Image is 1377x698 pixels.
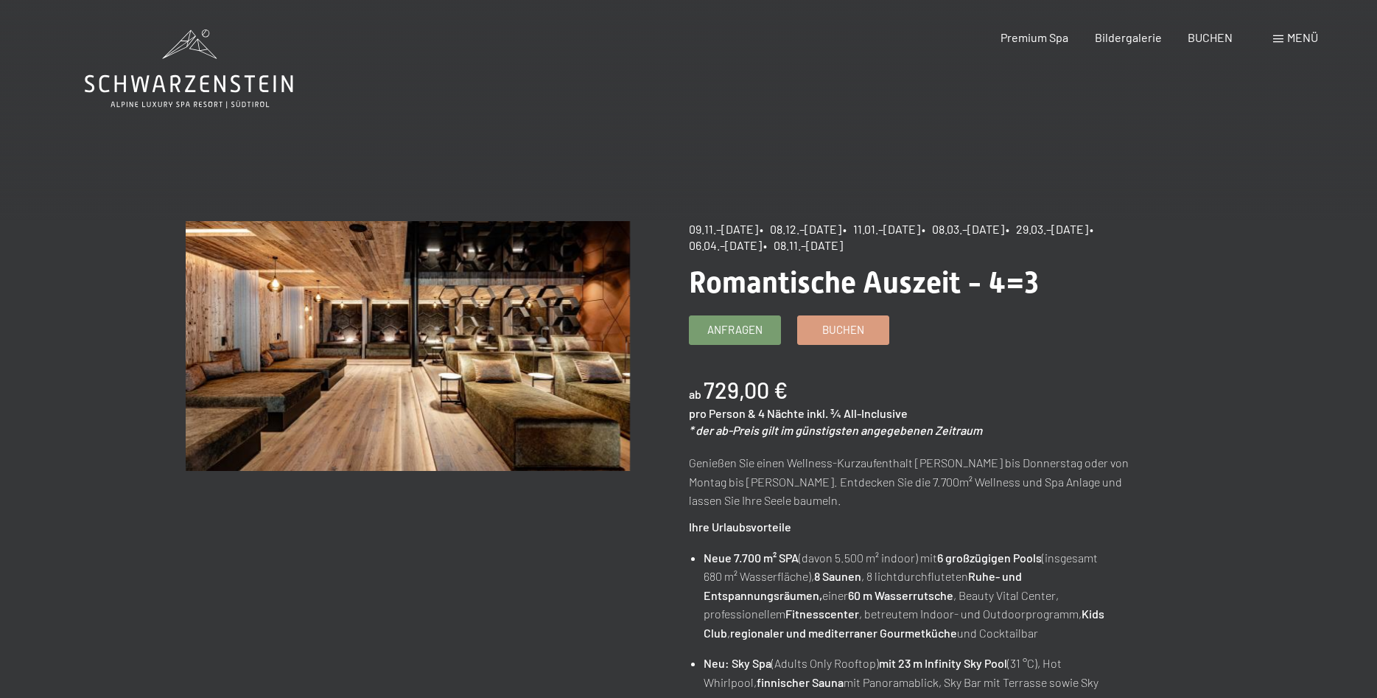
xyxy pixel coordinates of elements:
[1188,30,1233,44] a: BUCHEN
[1095,30,1162,44] a: Bildergalerie
[922,222,1004,236] span: • 08.03.–[DATE]
[937,551,1042,565] strong: 6 großzügigen Pools
[822,322,864,338] span: Buchen
[704,656,771,670] strong: Neu: Sky Spa
[1001,30,1068,44] a: Premium Spa
[689,265,1039,300] span: Romantische Auszeit - 4=3
[689,222,758,236] span: 09.11.–[DATE]
[689,453,1133,510] p: Genießen Sie einen Wellness-Kurzaufenthalt [PERSON_NAME] bis Donnerstag oder von Montag bis [PERS...
[848,588,953,602] strong: 60 m Wasserrutsche
[704,607,1104,640] strong: Kids Club
[807,406,908,420] span: inkl. ¾ All-Inclusive
[730,626,957,640] strong: regionaler und mediterraner Gourmetküche
[879,656,1007,670] strong: mit 23 m Infinity Sky Pool
[1287,30,1318,44] span: Menü
[814,569,861,583] strong: 8 Saunen
[689,423,982,437] em: * der ab-Preis gilt im günstigsten angegebenen Zeitraum
[689,406,756,420] span: pro Person &
[689,387,701,401] span: ab
[689,520,791,534] strong: Ihre Urlaubsvorteile
[760,222,841,236] span: • 08.12.–[DATE]
[704,548,1132,643] li: (davon 5.500 m² indoor) mit (insgesamt 680 m² Wasserfläche), , 8 lichtdurchfluteten einer , Beaut...
[798,316,889,344] a: Buchen
[704,551,799,565] strong: Neue 7.700 m² SPA
[843,222,920,236] span: • 11.01.–[DATE]
[704,569,1022,602] strong: Ruhe- und Entspannungsräumen,
[690,316,780,344] a: Anfragen
[763,238,843,252] span: • 08.11.–[DATE]
[785,607,859,621] strong: Fitnesscenter
[704,377,788,403] b: 729,00 €
[1006,222,1088,236] span: • 29.03.–[DATE]
[707,322,763,338] span: Anfragen
[757,675,844,689] strong: finnischer Sauna
[758,406,805,420] span: 4 Nächte
[186,221,630,471] img: Romantische Auszeit - 4=3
